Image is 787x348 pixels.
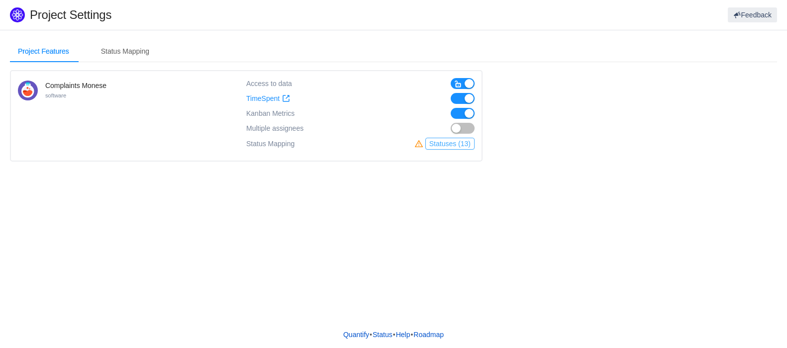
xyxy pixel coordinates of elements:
span: • [410,331,413,339]
div: Status Mapping [93,40,157,63]
a: TimeSpent [246,94,290,103]
span: Multiple assignees [246,124,303,133]
small: software [45,92,66,98]
a: Quantify [343,327,370,342]
i: icon: warning [415,140,425,148]
img: 15120 [18,81,38,100]
a: Status [372,327,393,342]
span: • [370,331,372,339]
span: TimeSpent [246,94,280,103]
div: Status Mapping [246,138,295,150]
span: Kanban Metrics [246,109,295,117]
a: Roadmap [413,327,444,342]
a: Help [395,327,411,342]
h1: Project Settings [30,7,471,22]
button: Feedback [728,7,777,22]
div: Access to data [246,78,292,89]
h4: Complaints Monese [45,81,106,90]
img: Quantify [10,7,25,22]
div: Project Features [10,40,77,63]
span: • [393,331,395,339]
button: Statuses (13) [425,138,475,150]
